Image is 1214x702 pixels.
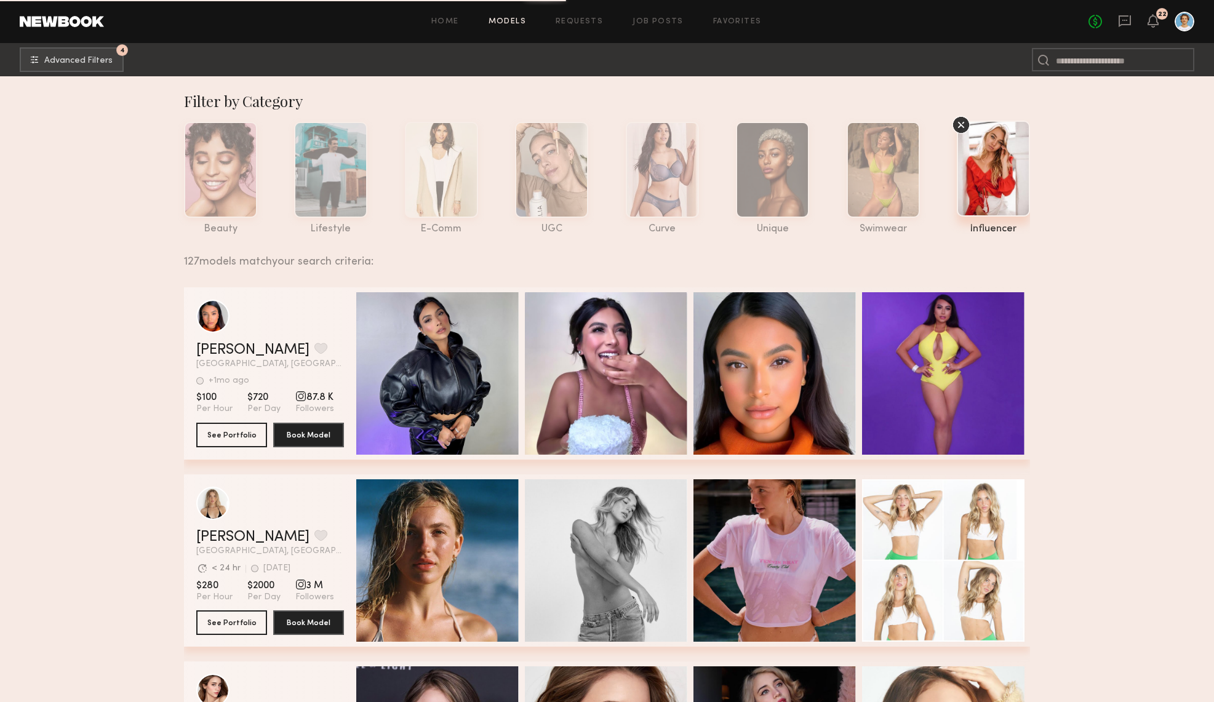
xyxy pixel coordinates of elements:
span: $2000 [247,580,281,592]
span: 87.8 K [295,391,334,404]
div: influencer [957,224,1030,234]
button: See Portfolio [196,423,267,447]
a: Home [431,18,459,26]
span: $720 [247,391,281,404]
span: $100 [196,391,233,404]
a: Requests [556,18,603,26]
div: Filter by Category [184,91,1030,111]
button: Book Model [273,610,344,635]
div: < 24 hr [212,564,241,573]
a: Models [489,18,526,26]
span: Per Hour [196,404,233,415]
div: [DATE] [263,564,290,573]
a: Job Posts [633,18,684,26]
span: Advanced Filters [44,57,113,65]
div: unique [736,224,809,234]
div: 22 [1158,11,1167,18]
span: [GEOGRAPHIC_DATA], [GEOGRAPHIC_DATA] [196,360,344,369]
span: [GEOGRAPHIC_DATA], [GEOGRAPHIC_DATA] [196,547,344,556]
div: UGC [515,224,588,234]
div: lifestyle [294,224,367,234]
span: Followers [295,404,334,415]
div: swimwear [847,224,920,234]
span: $280 [196,580,233,592]
button: 4Advanced Filters [20,47,124,72]
span: 4 [120,47,125,53]
div: 127 models match your search criteria: [184,242,1020,268]
span: Per Hour [196,592,233,603]
div: e-comm [405,224,478,234]
span: Followers [295,592,334,603]
div: curve [626,224,699,234]
span: Per Day [247,592,281,603]
a: Favorites [713,18,762,26]
a: [PERSON_NAME] [196,530,309,544]
button: Book Model [273,423,344,447]
a: [PERSON_NAME] [196,343,309,357]
div: beauty [184,224,257,234]
span: Per Day [247,404,281,415]
div: +1mo ago [209,377,249,385]
span: 3 M [295,580,334,592]
button: See Portfolio [196,610,267,635]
